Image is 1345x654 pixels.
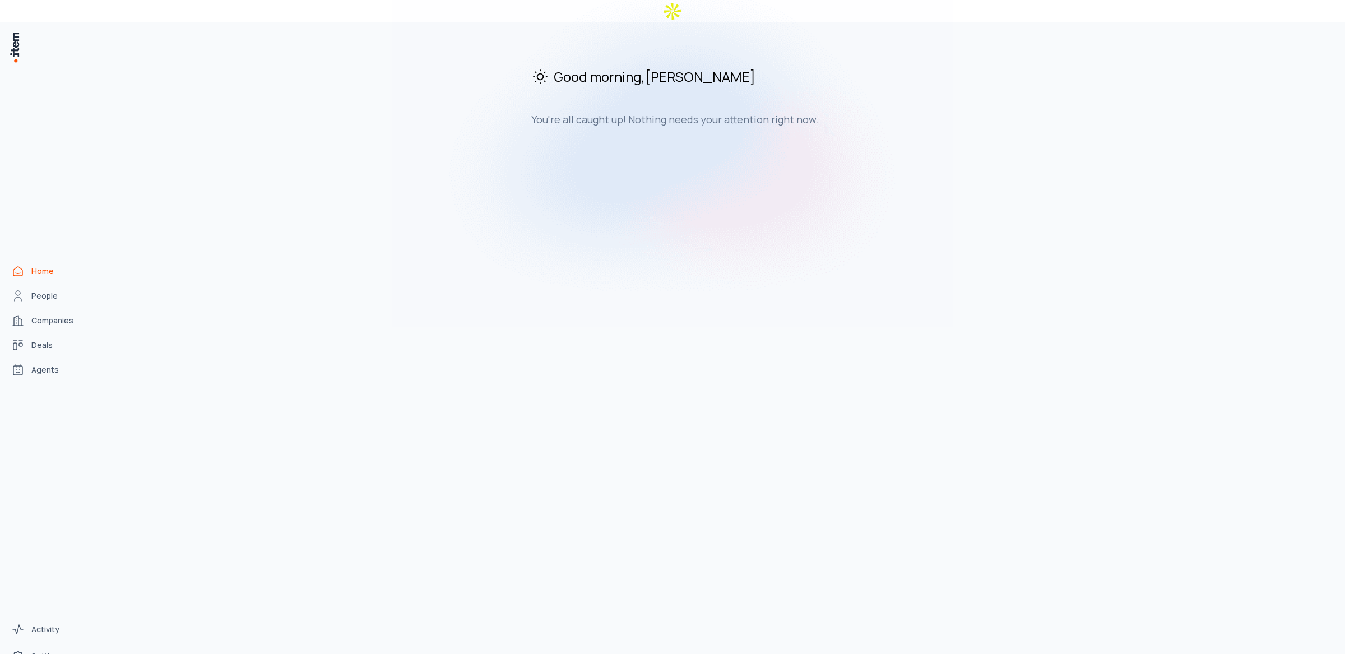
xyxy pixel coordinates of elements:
[9,31,20,63] img: Item Brain Logo
[7,260,92,282] a: Home
[31,624,59,635] span: Activity
[31,290,58,302] span: People
[31,340,53,351] span: Deals
[31,266,54,277] span: Home
[7,285,92,307] a: People
[31,315,73,326] span: Companies
[531,67,908,86] h2: Good morning , [PERSON_NAME]
[7,618,92,641] a: Activity
[31,364,59,375] span: Agents
[7,359,92,381] a: Agents
[7,309,92,332] a: Companies
[7,334,92,356] a: Deals
[531,113,908,126] h3: You're all caught up! Nothing needs your attention right now.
